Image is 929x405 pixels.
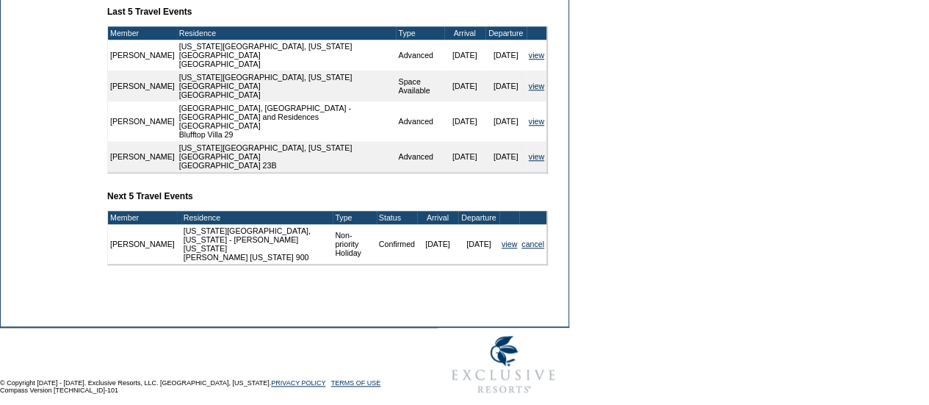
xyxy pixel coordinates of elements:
[444,71,485,101] td: [DATE]
[521,240,544,248] a: cancel
[458,211,499,224] td: Departure
[177,26,397,40] td: Residence
[529,82,544,90] a: view
[107,191,193,201] b: Next 5 Travel Events
[485,101,527,141] td: [DATE]
[438,328,569,401] img: Exclusive Resorts
[108,211,177,224] td: Member
[444,40,485,71] td: [DATE]
[485,141,527,172] td: [DATE]
[108,101,177,141] td: [PERSON_NAME]
[177,71,397,101] td: [US_STATE][GEOGRAPHIC_DATA], [US_STATE][GEOGRAPHIC_DATA] [GEOGRAPHIC_DATA]
[108,141,177,172] td: [PERSON_NAME]
[108,40,177,71] td: [PERSON_NAME]
[444,26,485,40] td: Arrival
[377,224,417,264] td: Confirmed
[396,26,444,40] td: Type
[396,40,444,71] td: Advanced
[271,379,325,387] a: PRIVACY POLICY
[177,141,397,172] td: [US_STATE][GEOGRAPHIC_DATA], [US_STATE][GEOGRAPHIC_DATA] [GEOGRAPHIC_DATA] 23B
[333,211,376,224] td: Type
[181,211,333,224] td: Residence
[396,101,444,141] td: Advanced
[333,224,376,264] td: Non-priority Holiday
[396,141,444,172] td: Advanced
[107,7,192,17] b: Last 5 Travel Events
[108,26,177,40] td: Member
[181,224,333,264] td: [US_STATE][GEOGRAPHIC_DATA], [US_STATE] - [PERSON_NAME] [US_STATE] [PERSON_NAME] [US_STATE] 900
[444,141,485,172] td: [DATE]
[331,379,381,387] a: TERMS OF USE
[177,40,397,71] td: [US_STATE][GEOGRAPHIC_DATA], [US_STATE][GEOGRAPHIC_DATA] [GEOGRAPHIC_DATA]
[529,117,544,126] a: view
[177,101,397,141] td: [GEOGRAPHIC_DATA], [GEOGRAPHIC_DATA] - [GEOGRAPHIC_DATA] and Residences [GEOGRAPHIC_DATA] Bluffto...
[444,101,485,141] td: [DATE]
[417,211,458,224] td: Arrival
[502,240,517,248] a: view
[529,51,544,60] a: view
[396,71,444,101] td: Space Available
[417,224,458,264] td: [DATE]
[485,40,527,71] td: [DATE]
[377,211,417,224] td: Status
[485,71,527,101] td: [DATE]
[485,26,527,40] td: Departure
[529,152,544,161] a: view
[108,224,177,264] td: [PERSON_NAME]
[108,71,177,101] td: [PERSON_NAME]
[458,224,499,264] td: [DATE]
